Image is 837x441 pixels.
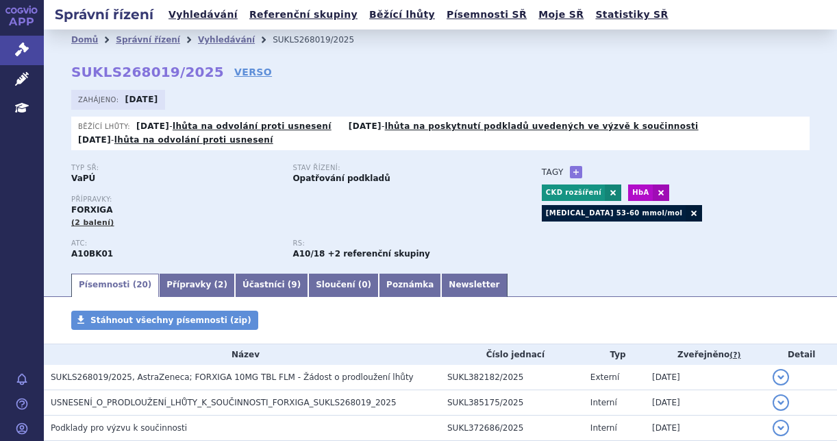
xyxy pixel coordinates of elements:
td: [DATE] [645,390,766,415]
li: SUKLS268019/2025 [273,29,372,50]
a: Stáhnout všechny písemnosti (zip) [71,311,258,330]
strong: [DATE] [349,121,382,131]
a: Newsletter [441,274,507,297]
h3: Tagy [542,164,564,180]
a: Běžící lhůty [365,5,439,24]
a: + [570,166,582,178]
td: [DATE] [645,415,766,440]
a: Domů [71,35,98,45]
p: Přípravky: [71,195,514,204]
span: Běžící lhůty: [78,121,133,132]
a: [MEDICAL_DATA] 53-60 mmol/mol [542,205,686,222]
a: lhůta na odvolání proti usnesení [173,121,332,131]
p: - [349,121,699,132]
strong: DAPAGLIFLOZIN [71,249,113,259]
a: Vyhledávání [164,5,242,24]
p: - [78,134,273,145]
span: Interní [590,398,617,407]
p: Typ SŘ: [71,164,279,172]
p: RS: [292,239,500,248]
a: Sloučení (0) [308,274,379,297]
span: 2 [218,280,223,289]
strong: [DATE] [78,135,111,145]
abbr: (?) [729,350,740,360]
strong: +2 referenční skupiny [328,249,430,259]
button: detail [773,369,789,385]
span: (2 balení) [71,218,114,227]
a: Písemnosti (20) [71,274,159,297]
strong: VaPÚ [71,174,95,183]
td: SUKL382182/2025 [440,365,584,390]
a: Statistiky SŘ [591,5,672,24]
strong: [DATE] [125,95,158,104]
a: HbA [628,184,652,201]
span: SUKLS268019/2025, AstraZeneca; FORXIGA 10MG TBL FLM - Žádost o prodloužení lhůty [51,372,414,382]
a: VERSO [234,65,272,79]
strong: empagliflozin, dapagliflozin, kapagliflozin [292,249,325,259]
span: Interní [590,423,617,433]
td: SUKL372686/2025 [440,415,584,440]
a: lhůta na odvolání proti usnesení [114,135,273,145]
th: Číslo jednací [440,344,584,365]
th: Název [44,344,440,365]
a: Přípravky (2) [159,274,235,297]
a: Písemnosti SŘ [442,5,531,24]
span: 20 [136,280,148,289]
th: Zveřejněno [645,344,766,365]
a: lhůta na poskytnutí podkladů uvedených ve výzvě k součinnosti [385,121,699,131]
td: SUKL385175/2025 [440,390,584,415]
strong: Opatřování podkladů [292,174,390,183]
p: Stav řízení: [292,164,500,172]
a: Vyhledávání [198,35,255,45]
p: - [136,121,332,132]
span: 0 [362,280,367,289]
strong: SUKLS268019/2025 [71,64,224,80]
strong: [DATE] [136,121,169,131]
button: detail [773,420,789,436]
a: Referenční skupiny [245,5,362,24]
td: [DATE] [645,365,766,390]
a: Správní řízení [116,35,180,45]
span: USNESENÍ_O_PRODLOUŽENÍ_LHŮTY_K_SOUČINNOSTI_FORXIGA_SUKLS268019_2025 [51,398,397,407]
button: detail [773,394,789,411]
a: CKD rozšíření [542,184,605,201]
p: ATC: [71,239,279,248]
span: FORXIGA [71,205,113,215]
h2: Správní řízení [44,5,164,24]
a: Účastníci (9) [235,274,308,297]
a: Poznámka [379,274,441,297]
span: Stáhnout všechny písemnosti (zip) [90,315,251,325]
span: Zahájeno: [78,94,121,105]
span: Podklady pro výzvu k součinnosti [51,423,187,433]
th: Typ [584,344,645,365]
a: Moje SŘ [534,5,588,24]
span: Externí [590,372,619,382]
span: 9 [291,280,297,289]
th: Detail [766,344,837,365]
